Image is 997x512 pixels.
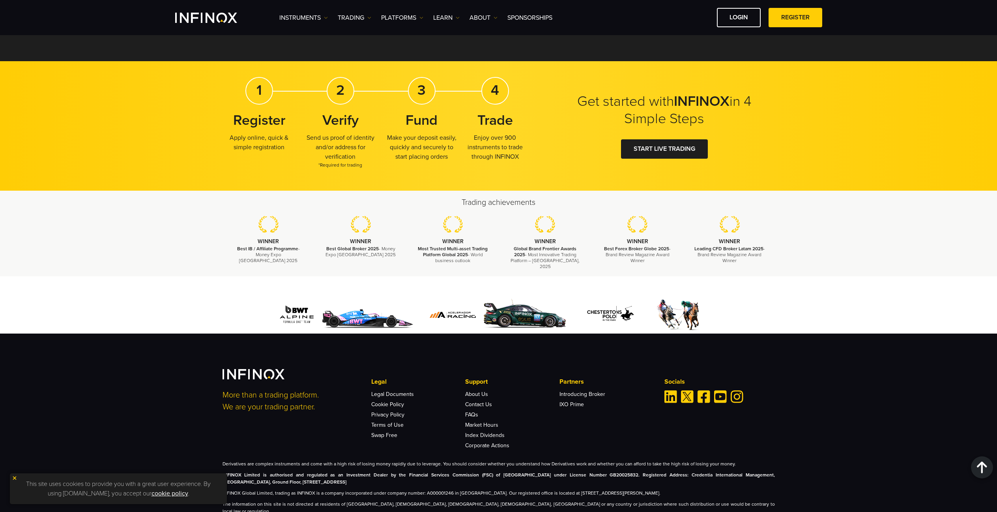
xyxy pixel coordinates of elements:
a: Introducing Broker [559,391,605,398]
p: More than a trading platform. We are your trading partner. [223,389,361,413]
p: - Money Expo [GEOGRAPHIC_DATA] 2025 [232,246,305,264]
h2: Trading achievements [223,197,775,208]
strong: WINNER [719,238,740,245]
p: Socials [664,377,775,386]
a: FAQs [465,411,478,418]
strong: WINNER [627,238,648,245]
strong: 1 [256,82,262,99]
a: INFINOX Logo [175,13,256,23]
strong: WINNER [442,238,464,245]
p: INFINOX Global Limited, trading as INFINOX is a company incorporated under company number: A00000... [223,489,775,497]
p: Legal [371,377,465,386]
p: - Brand Review Magazine Award Winner [693,246,766,264]
img: yellow close icon [12,475,17,481]
strong: 4 [491,82,499,99]
a: TRADING [338,13,371,23]
p: Make your deposit easily, quickly and securely to start placing orders [385,133,458,161]
strong: Fund [406,112,438,129]
strong: Best Forex Broker Globe 2025 [604,246,669,251]
p: - Most Innovative Trading Platform – [GEOGRAPHIC_DATA], 2025 [509,246,582,270]
a: Learn [433,13,460,23]
p: - Brand Review Magazine Award Winner [601,246,674,264]
strong: 2 [336,82,344,99]
p: Derivatives are complex instruments and come with a high risk of losing money rapidly due to leve... [223,460,775,467]
strong: Verify [322,112,359,129]
strong: WINNER [350,238,371,245]
a: Terms of Use [371,422,404,428]
p: Partners [559,377,653,386]
span: *Required for trading [304,161,377,169]
p: Apply online, quick & simple registration [223,133,296,152]
a: Twitter [681,390,694,403]
a: Cookie Policy [371,401,404,408]
a: Instruments [279,13,328,23]
a: PLATFORMS [381,13,423,23]
p: Enjoy over 900 instruments to trade through INFINOX [458,133,532,161]
strong: INFINOX Limited is authorised and regulated as an Investment Dealer by the Financial Services Com... [223,472,775,485]
strong: Leading CFD Broker Latam 2025 [694,246,763,251]
a: About Us [465,391,488,398]
p: This site uses cookies to provide you with a great user experience. By using [DOMAIN_NAME], you a... [14,477,223,500]
strong: INFINOX [674,93,730,110]
strong: 3 [417,82,426,99]
strong: WINNER [258,238,279,245]
p: - Money Expo [GEOGRAPHIC_DATA] 2025 [324,246,397,258]
a: Privacy Policy [371,411,404,418]
a: Legal Documents [371,391,414,398]
strong: Global Brand Frontier Awards 2025 [514,246,576,257]
strong: WINNER [535,238,556,245]
strong: Best IB / Affiliate Programme [237,246,298,251]
p: - World business outlook [417,246,489,264]
a: Swap Free [371,432,397,439]
a: IXO Prime [559,401,584,408]
a: Market Hours [465,422,498,428]
a: Index Dividends [465,432,505,439]
h2: Get started with in 4 Simple Steps [566,93,763,128]
strong: Best Global Broker 2025 [326,246,379,251]
strong: Trade [477,112,513,129]
p: Support [465,377,559,386]
a: Corporate Actions [465,442,509,449]
a: ABOUT [470,13,498,23]
a: START LIVE TRADING [621,139,708,159]
a: Linkedin [664,390,677,403]
p: Send us proof of identity and/or address for verification [304,133,377,169]
a: LOGIN [717,8,761,27]
strong: Register [233,112,285,129]
strong: Most Trusted Multi-asset Trading Platform Global 2025 [418,246,488,257]
a: cookie policy [152,489,188,497]
a: Youtube [714,390,727,403]
a: SPONSORSHIPS [507,13,552,23]
a: Facebook [698,390,710,403]
a: Contact Us [465,401,492,408]
a: Instagram [731,390,743,403]
a: REGISTER [769,8,822,27]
